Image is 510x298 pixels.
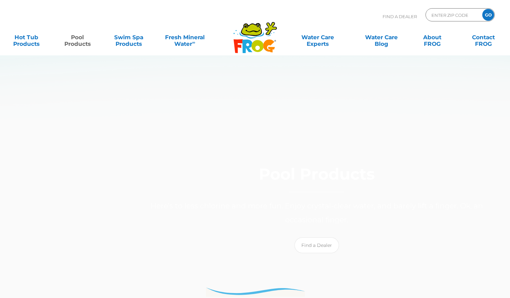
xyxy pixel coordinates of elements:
h1: Pool Products [147,165,487,193]
a: Fresh MineralWater∞ [160,31,210,44]
a: Water CareBlog [361,31,401,44]
a: Water CareExperts [286,31,350,44]
img: Frog Products Logo [230,13,281,53]
p: Find A Dealer [383,8,417,25]
p: Here’s to less chlorine and more fun. Enjoy crystal-clear water, and barely lift a finger. Ok, an... [147,199,487,227]
sup: ∞ [192,40,195,45]
a: ContactFROG [464,31,503,44]
input: GO [482,9,494,21]
a: Find a Dealer [294,237,339,253]
a: AboutFROG [413,31,452,44]
a: Swim SpaProducts [109,31,149,44]
a: Hot TubProducts [7,31,46,44]
a: PoolProducts [58,31,97,44]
